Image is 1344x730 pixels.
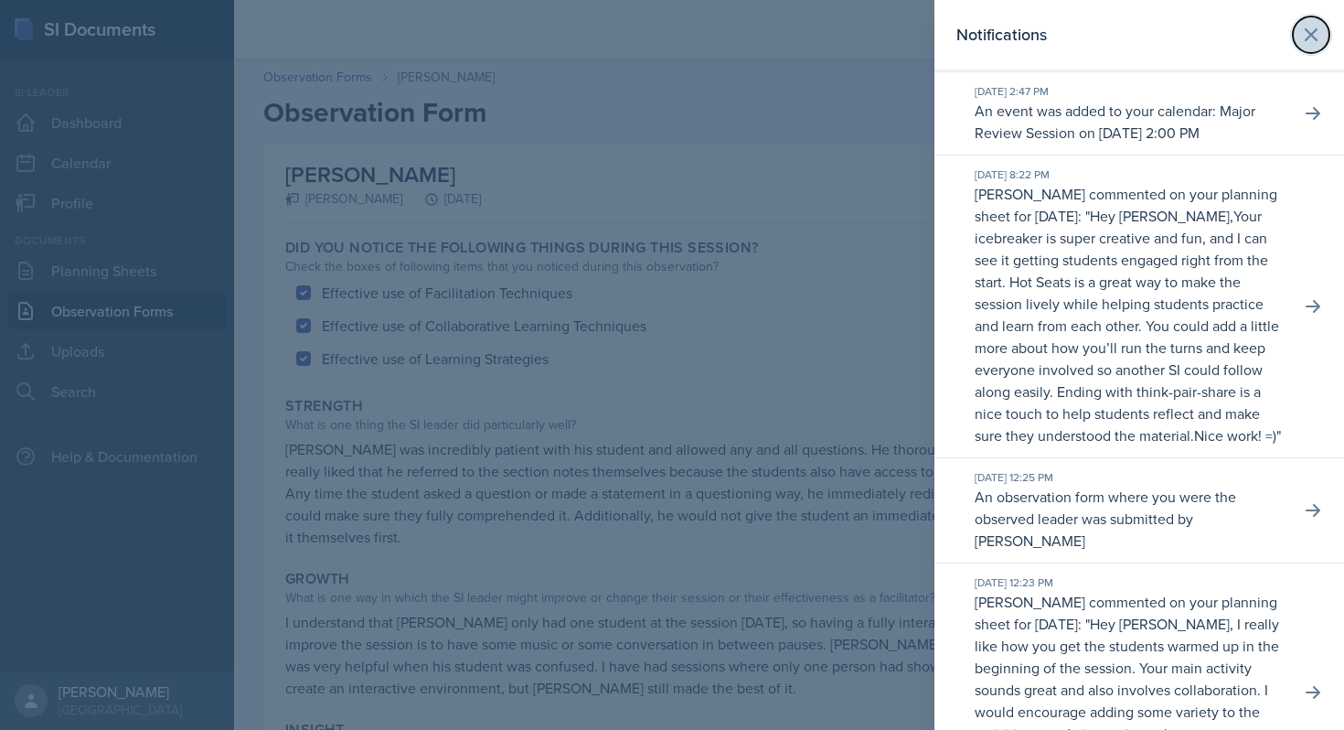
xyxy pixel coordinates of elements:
[975,206,1279,446] p: Your icebreaker is super creative and fun, and I can see it getting students engaged right from t...
[975,469,1285,486] div: [DATE] 12:25 PM
[975,166,1285,183] div: [DATE] 8:22 PM
[975,83,1285,100] div: [DATE] 2:47 PM
[956,22,1047,48] h2: Notifications
[1090,206,1233,226] p: Hey [PERSON_NAME],
[1194,425,1276,446] p: Nice work! =)
[975,183,1285,446] p: [PERSON_NAME] commented on your planning sheet for [DATE]: " "
[975,486,1285,552] p: An observation form where you were the observed leader was submitted by [PERSON_NAME]
[975,100,1285,144] p: An event was added to your calendar: Major Review Session on [DATE] 2:00 PM
[975,574,1285,591] div: [DATE] 12:23 PM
